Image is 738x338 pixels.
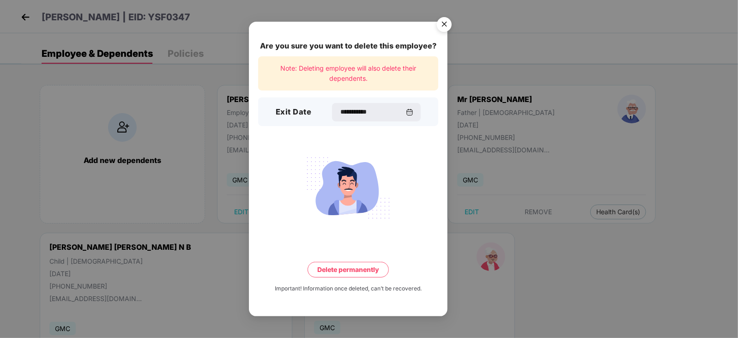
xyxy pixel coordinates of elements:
h3: Exit Date [276,106,312,118]
img: svg+xml;base64,PHN2ZyB4bWxucz0iaHR0cDovL3d3dy53My5vcmcvMjAwMC9zdmciIHdpZHRoPSI1NiIgaGVpZ2h0PSI1Ni... [431,13,457,39]
img: svg+xml;base64,PHN2ZyBpZD0iQ2FsZW5kYXItMzJ4MzIiIHhtbG5zPSJodHRwOi8vd3d3LnczLm9yZy8yMDAwL3N2ZyIgd2... [406,109,413,116]
div: Important! Information once deleted, can’t be recovered. [275,284,422,293]
img: svg+xml;base64,PHN2ZyB4bWxucz0iaHR0cDovL3d3dy53My5vcmcvMjAwMC9zdmciIHdpZHRoPSIyMjQiIGhlaWdodD0iMT... [296,152,400,224]
div: Note: Deleting employee will also delete their dependents. [258,56,438,91]
div: Are you sure you want to delete this employee? [258,40,438,52]
button: Delete permanently [308,262,389,278]
button: Close [431,13,456,38]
